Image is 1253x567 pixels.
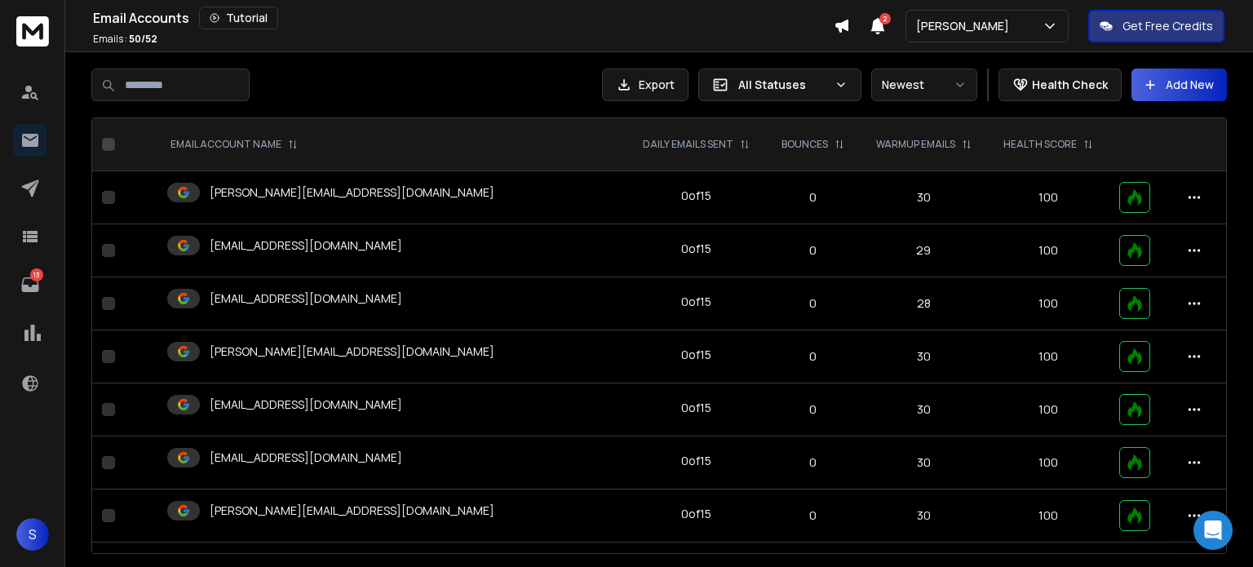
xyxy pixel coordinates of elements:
[860,277,988,330] td: 28
[210,396,402,413] p: [EMAIL_ADDRESS][DOMAIN_NAME]
[776,401,850,418] p: 0
[860,330,988,383] td: 30
[210,503,494,519] p: [PERSON_NAME][EMAIL_ADDRESS][DOMAIN_NAME]
[988,330,1109,383] td: 100
[988,489,1109,543] td: 100
[210,290,402,307] p: [EMAIL_ADDRESS][DOMAIN_NAME]
[681,453,711,469] div: 0 of 15
[860,171,988,224] td: 30
[681,400,711,416] div: 0 of 15
[776,348,850,365] p: 0
[998,69,1122,101] button: Health Check
[860,224,988,277] td: 29
[1003,138,1077,151] p: HEALTH SCORE
[860,489,988,543] td: 30
[1193,511,1233,550] div: Open Intercom Messenger
[776,295,850,312] p: 0
[776,189,850,206] p: 0
[988,436,1109,489] td: 100
[681,506,711,522] div: 0 of 15
[988,277,1109,330] td: 100
[871,69,977,101] button: Newest
[93,7,834,29] div: Email Accounts
[681,188,711,204] div: 0 of 15
[1122,18,1213,34] p: Get Free Credits
[93,33,157,46] p: Emails :
[916,18,1016,34] p: [PERSON_NAME]
[681,347,711,363] div: 0 of 15
[210,184,494,201] p: [PERSON_NAME][EMAIL_ADDRESS][DOMAIN_NAME]
[30,268,43,281] p: 13
[681,294,711,310] div: 0 of 15
[210,450,402,466] p: [EMAIL_ADDRESS][DOMAIN_NAME]
[776,507,850,524] p: 0
[988,383,1109,436] td: 100
[681,241,711,257] div: 0 of 15
[643,138,733,151] p: DAILY EMAILS SENT
[16,518,49,551] button: S
[210,343,494,360] p: [PERSON_NAME][EMAIL_ADDRESS][DOMAIN_NAME]
[210,237,402,254] p: [EMAIL_ADDRESS][DOMAIN_NAME]
[879,13,891,24] span: 2
[988,224,1109,277] td: 100
[1032,77,1108,93] p: Health Check
[1131,69,1227,101] button: Add New
[738,77,828,93] p: All Statuses
[1088,10,1224,42] button: Get Free Credits
[129,32,157,46] span: 50 / 52
[776,242,850,259] p: 0
[14,268,46,301] a: 13
[199,7,278,29] button: Tutorial
[860,383,988,436] td: 30
[876,138,955,151] p: WARMUP EMAILS
[988,171,1109,224] td: 100
[170,138,298,151] div: EMAIL ACCOUNT NAME
[860,436,988,489] td: 30
[776,454,850,471] p: 0
[781,138,828,151] p: BOUNCES
[602,69,688,101] button: Export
